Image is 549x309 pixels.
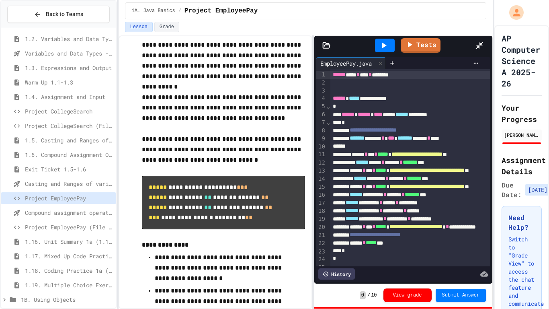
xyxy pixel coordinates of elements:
span: 1.5. Casting and Ranges of Values [25,136,113,144]
span: Project CollegeSearch (File Input) [25,122,113,130]
div: 8 [316,127,326,135]
div: 1 [316,71,326,79]
span: Fold line [326,103,330,110]
div: 18 [316,207,326,215]
div: 19 [316,215,326,223]
div: 21 [316,231,326,239]
h2: Assignment Details [502,154,542,177]
div: 7 [316,119,326,127]
div: 3 [316,87,326,95]
span: 10 [371,292,377,299]
span: Project EmployeePay (File Input) [25,223,113,231]
span: 1.16. Unit Summary 1a (1.1-1.6) [25,237,113,246]
span: 1.6. Compound Assignment Operators [25,150,113,159]
div: 12 [316,159,326,167]
div: 14 [316,175,326,183]
span: Compound assignment operators - Quiz [25,208,113,217]
h2: Your Progress [502,102,542,125]
span: Project EmployeePay [25,194,113,202]
div: 5 [316,103,326,111]
div: EmployeePay.java [316,57,386,69]
span: / [178,8,181,14]
div: 2 [316,79,326,87]
div: 20 [316,223,326,231]
span: 0 [360,291,366,299]
div: History [318,268,355,280]
div: My Account [501,3,526,22]
div: [PERSON_NAME] [504,131,539,138]
span: Fold line [326,119,330,126]
span: Back to Teams [46,10,83,19]
span: Project CollegeSearch [25,107,113,115]
div: 6 [316,111,326,119]
span: 1.19. Multiple Choice Exercises for Unit 1a (1.1-1.6) [25,281,113,289]
h1: AP Computer Science A 2025-26 [502,33,542,89]
span: Due Date: [502,180,522,200]
div: 4 [316,95,326,103]
div: 25 [316,264,326,272]
span: 1.3. Expressions and Output [25,64,113,72]
div: 24 [316,255,326,264]
div: 16 [316,191,326,199]
span: 1.18. Coding Practice 1a (1.1-1.6) [25,266,113,275]
div: 11 [316,150,326,159]
div: 10 [316,143,326,151]
button: Submit Answer [436,289,486,302]
span: Project EmployeePay [184,6,258,16]
span: / [367,292,370,299]
span: 1A. Java Basics [132,8,175,14]
span: 1.4. Assignment and Input [25,93,113,101]
a: Tests [401,38,440,53]
span: 1.2. Variables and Data Types [25,35,113,43]
span: 1B. Using Objects [21,295,113,304]
span: Submit Answer [442,292,480,299]
span: Exit Ticket 1.5-1.6 [25,165,113,173]
div: 22 [316,239,326,247]
div: 23 [316,248,326,256]
span: Warm Up 1.1-1.3 [25,78,113,87]
div: 17 [316,199,326,207]
div: 13 [316,167,326,175]
span: Casting and Ranges of variables - Quiz [25,179,113,188]
div: 9 [316,135,326,143]
button: Grade [154,22,179,32]
button: Lesson [125,22,153,32]
span: 1.17. Mixed Up Code Practice 1.1-1.6 [25,252,113,260]
div: 15 [316,183,326,191]
div: EmployeePay.java [316,59,376,68]
button: Back to Teams [7,6,110,23]
button: View grade [383,288,432,302]
h3: Need Help? [508,213,535,232]
span: Variables and Data Types - Quiz [25,49,113,58]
